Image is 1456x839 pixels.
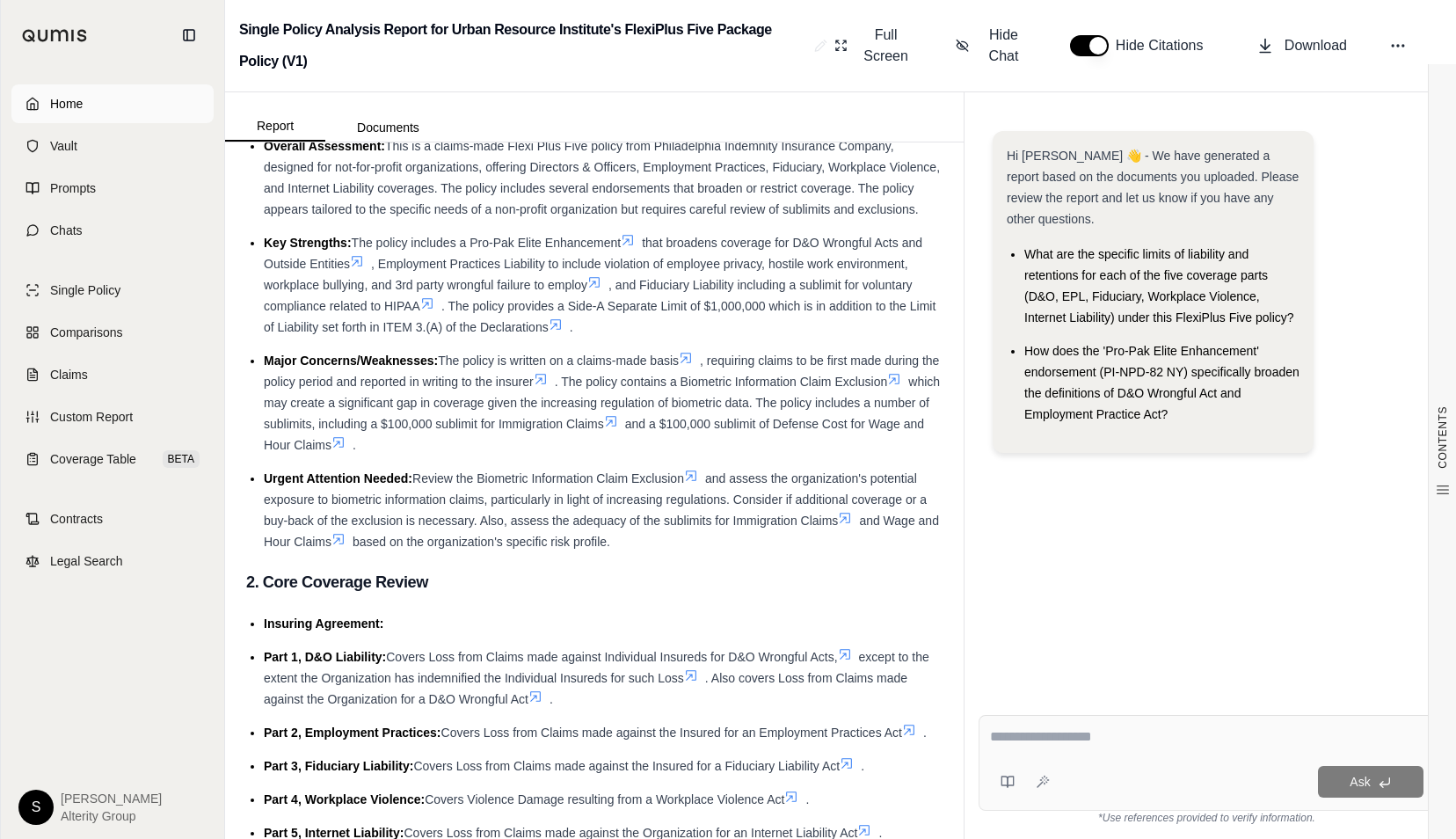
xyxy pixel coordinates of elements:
[246,566,943,598] h3: 2. Core Coverage Review
[979,811,1435,825] div: *Use references provided to verify information.
[11,313,214,352] a: Comparisons
[264,299,935,334] span: . The policy provides a Side-A Separate Limit of $1,000,000 which is in addition to the Limit of ...
[239,14,807,77] h2: Single Policy Analysis Report for Urban Resource Institute's FlexiPlus Five Package Policy (V1)
[50,450,136,468] span: Coverage Table
[1116,35,1214,56] span: Hide Citations
[50,324,122,341] span: Comparisons
[50,366,88,383] span: Claims
[11,440,214,478] a: Coverage TableBETA
[50,510,103,528] span: Contracts
[386,650,837,664] span: Covers Loss from Claims made against Individual Insureds for D&O Wrongful Acts,
[1350,775,1370,789] span: Ask
[225,112,325,142] button: Report
[555,375,888,389] span: . The policy contains a Biometric Information Claim Exclusion
[425,792,784,806] span: Covers Violence Damage resulting from a Workplace Violence Act
[11,84,214,123] a: Home
[949,18,1035,74] button: Hide Chat
[1318,766,1423,798] button: Ask
[264,792,425,806] span: Part 4, Workplace Violence:
[805,792,809,806] span: .
[264,726,441,740] span: Part 2, Employment Practices:
[570,320,573,334] span: .
[22,29,88,42] img: Qumis Logo
[61,807,162,825] span: Alterity Group
[352,236,622,250] span: The policy includes a Pro-Pak Elite Enhancement
[11,169,214,208] a: Prompts
[50,222,83,239] span: Chats
[11,500,214,538] a: Contracts
[1249,28,1354,63] button: Download
[979,25,1028,67] span: Hide Chat
[325,113,451,142] button: Documents
[1007,149,1299,226] span: Hi [PERSON_NAME] 👋 - We have generated a report based on the documents you uploaded. Please revie...
[50,179,96,197] span: Prompts
[353,438,356,452] span: .
[550,692,553,706] span: .
[264,759,413,773] span: Part 3, Fiduciary Liability:
[264,471,927,528] span: and assess the organization's potential exposure to biometric information claims, particularly in...
[412,471,684,485] span: Review the Biometric Information Claim Exclusion
[827,18,921,74] button: Full Screen
[11,211,214,250] a: Chats
[1285,35,1347,56] span: Download
[11,271,214,310] a: Single Policy
[413,759,840,773] span: Covers Loss from Claims made against the Insured for a Fiduciary Liability Act
[264,257,908,292] span: , Employment Practices Liability to include violation of employee privacy, hostile work environme...
[858,25,913,67] span: Full Screen
[264,375,940,431] span: which may create a significant gap in coverage given the increasing regulation of biometric data....
[264,139,385,153] span: Overall Assessment:
[11,398,214,436] a: Custom Report
[1024,344,1299,421] span: How does the 'Pro-Pak Elite Enhancement' endorsement (PI-NPD-82 NY) specifically broaden the defi...
[61,790,162,807] span: [PERSON_NAME]
[438,354,679,368] span: The policy is written on a claims-made basis
[50,137,77,155] span: Vault
[923,726,927,740] span: .
[50,408,133,426] span: Custom Report
[1024,247,1294,325] span: What are the specific limits of liability and retentions for each of the five coverage parts (D&O...
[264,471,412,485] span: Urgent Attention Needed:
[50,552,123,570] span: Legal Search
[50,281,120,299] span: Single Policy
[353,535,610,549] span: based on the organization's specific risk profile.
[11,355,214,394] a: Claims
[264,616,383,631] span: Insuring Agreement:
[264,236,352,250] span: Key Strengths:
[861,759,864,773] span: .
[1436,406,1450,469] span: CONTENTS
[163,450,200,468] span: BETA
[264,354,438,368] span: Major Concerns/Weaknesses:
[175,21,203,49] button: Collapse sidebar
[264,650,929,685] span: except to the extent the Organization has indemnified the Individual Insureds for such Loss
[264,650,386,664] span: Part 1, D&O Liability:
[50,95,83,113] span: Home
[11,542,214,580] a: Legal Search
[11,127,214,165] a: Vault
[441,726,902,740] span: Covers Loss from Claims made against the Insured for an Employment Practices Act
[264,671,907,706] span: . Also covers Loss from Claims made against the Organization for a D&O Wrongful Act
[18,790,54,825] div: S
